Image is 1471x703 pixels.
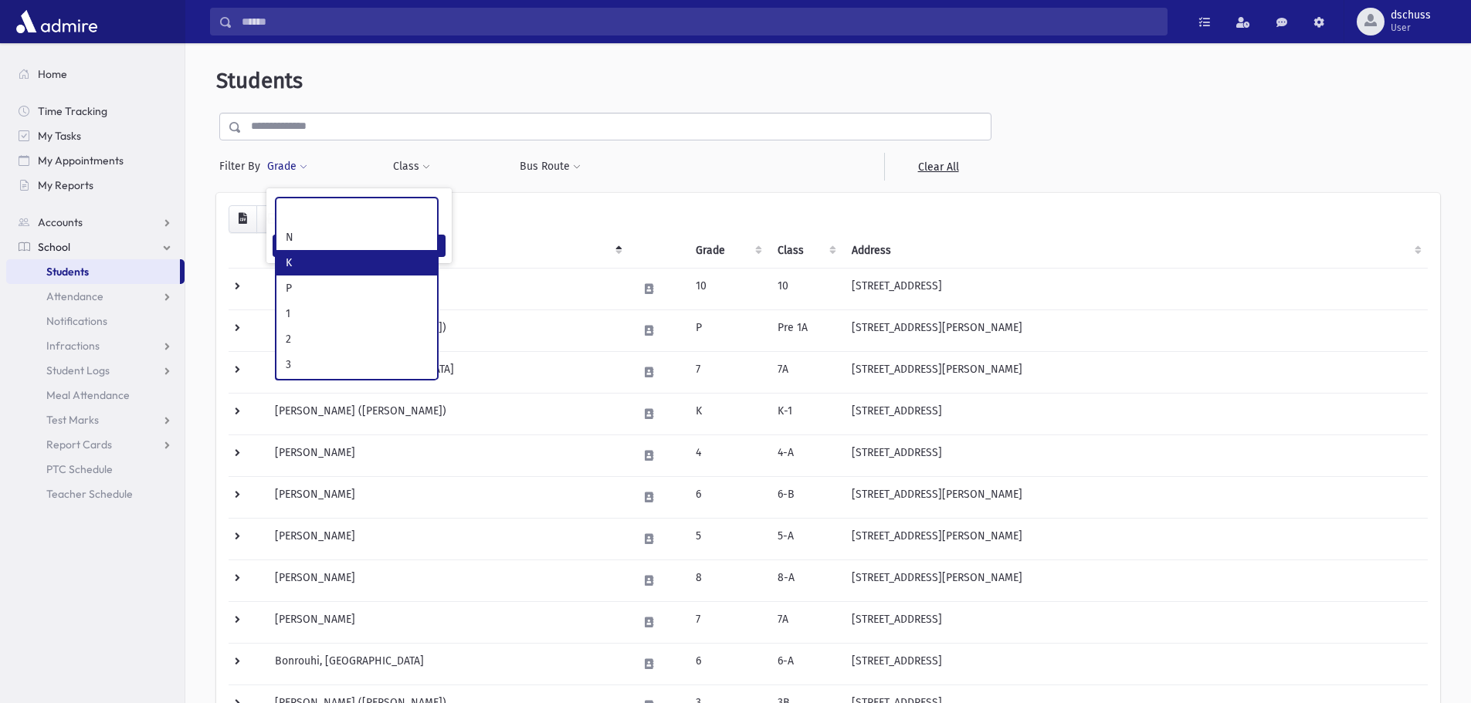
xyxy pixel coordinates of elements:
td: 6 [686,643,768,684]
td: 6-B [768,476,842,518]
span: My Tasks [38,129,81,143]
td: [STREET_ADDRESS][PERSON_NAME] [842,351,1428,393]
a: Clear All [884,153,991,181]
a: Home [6,62,185,86]
span: My Reports [38,178,93,192]
button: CSV [229,205,257,233]
span: User [1391,22,1431,34]
li: K [276,250,437,275]
li: 4 [276,377,437,403]
td: 8 [686,559,768,601]
td: Bonrouhi, [GEOGRAPHIC_DATA] [266,643,629,684]
td: [PERSON_NAME] ([PERSON_NAME]) [266,393,629,434]
td: 5 [686,518,768,559]
a: Time Tracking [6,99,185,123]
td: 7A [768,601,842,643]
a: Student Logs [6,358,185,383]
button: Filter [273,235,446,257]
td: [STREET_ADDRESS] [842,393,1428,434]
td: 4 [686,434,768,476]
td: [STREET_ADDRESS] [842,643,1428,684]
span: Report Cards [46,438,112,451]
span: Filter By [219,158,266,174]
td: 4-A [768,434,842,476]
input: Search [232,8,1167,35]
span: Students [46,265,89,279]
td: 7A [768,351,842,393]
span: School [38,240,70,254]
td: [PERSON_NAME] ([PERSON_NAME]) [266,309,629,351]
span: Notifications [46,314,107,328]
td: 10 [686,268,768,309]
td: [PERSON_NAME] [266,518,629,559]
li: 3 [276,352,437,377]
li: 2 [276,326,437,352]
td: 6 [686,476,768,518]
a: PTC Schedule [6,457,185,482]
span: Attendance [46,289,103,303]
td: 7 [686,351,768,393]
span: Teacher Schedule [46,487,133,501]
td: P [686,309,768,351]
img: AdmirePro [12,6,101,37]
td: [STREET_ADDRESS][PERSON_NAME] [842,309,1428,351]
a: My Tasks [6,123,185,148]
span: dschuss [1391,9,1431,22]
span: Test Marks [46,413,99,427]
a: Test Marks [6,407,185,432]
td: 8-A [768,559,842,601]
a: Students [6,259,180,284]
span: PTC Schedule [46,462,113,476]
td: 5-A [768,518,842,559]
button: Print [256,205,287,233]
td: K-1 [768,393,842,434]
td: [STREET_ADDRESS][PERSON_NAME] [842,559,1428,601]
td: [STREET_ADDRESS] [842,601,1428,643]
td: K [686,393,768,434]
button: Grade [266,153,308,181]
th: Address: activate to sort column ascending [842,233,1428,269]
a: Notifications [6,309,185,333]
span: Home [38,67,67,81]
li: P [276,275,437,301]
a: Accounts [6,210,185,235]
a: Report Cards [6,432,185,457]
span: My Appointments [38,154,124,167]
a: My Reports [6,173,185,198]
td: [PERSON_NAME] [266,434,629,476]
a: School [6,235,185,259]
td: [STREET_ADDRESS] [842,434,1428,476]
a: Attendance [6,284,185,309]
td: Pre 1A [768,309,842,351]
a: Teacher Schedule [6,482,185,506]
a: Infractions [6,333,185,358]
td: [PERSON_NAME] [266,476,629,518]
span: Student Logs [46,363,110,377]
th: Grade: activate to sort column ascending [686,233,768,269]
span: Infractions [46,339,100,353]
button: Bus Route [519,153,581,181]
li: 1 [276,301,437,326]
td: [PERSON_NAME][GEOGRAPHIC_DATA] [266,351,629,393]
td: 10 [768,268,842,309]
span: Time Tracking [38,104,107,118]
button: Class [392,153,431,181]
td: [STREET_ADDRESS][PERSON_NAME] [842,476,1428,518]
td: [STREET_ADDRESS] [842,268,1428,309]
td: [PERSON_NAME] [266,601,629,643]
th: Class: activate to sort column ascending [768,233,842,269]
span: Meal Attendance [46,388,130,402]
a: Meal Attendance [6,383,185,407]
td: 6-A [768,643,842,684]
td: [PERSON_NAME] [266,268,629,309]
span: Students [216,68,303,93]
span: Accounts [38,215,83,229]
td: 7 [686,601,768,643]
td: [STREET_ADDRESS][PERSON_NAME] [842,518,1428,559]
a: My Appointments [6,148,185,173]
th: Student: activate to sort column descending [266,233,629,269]
li: N [276,225,437,250]
td: [PERSON_NAME] [266,559,629,601]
